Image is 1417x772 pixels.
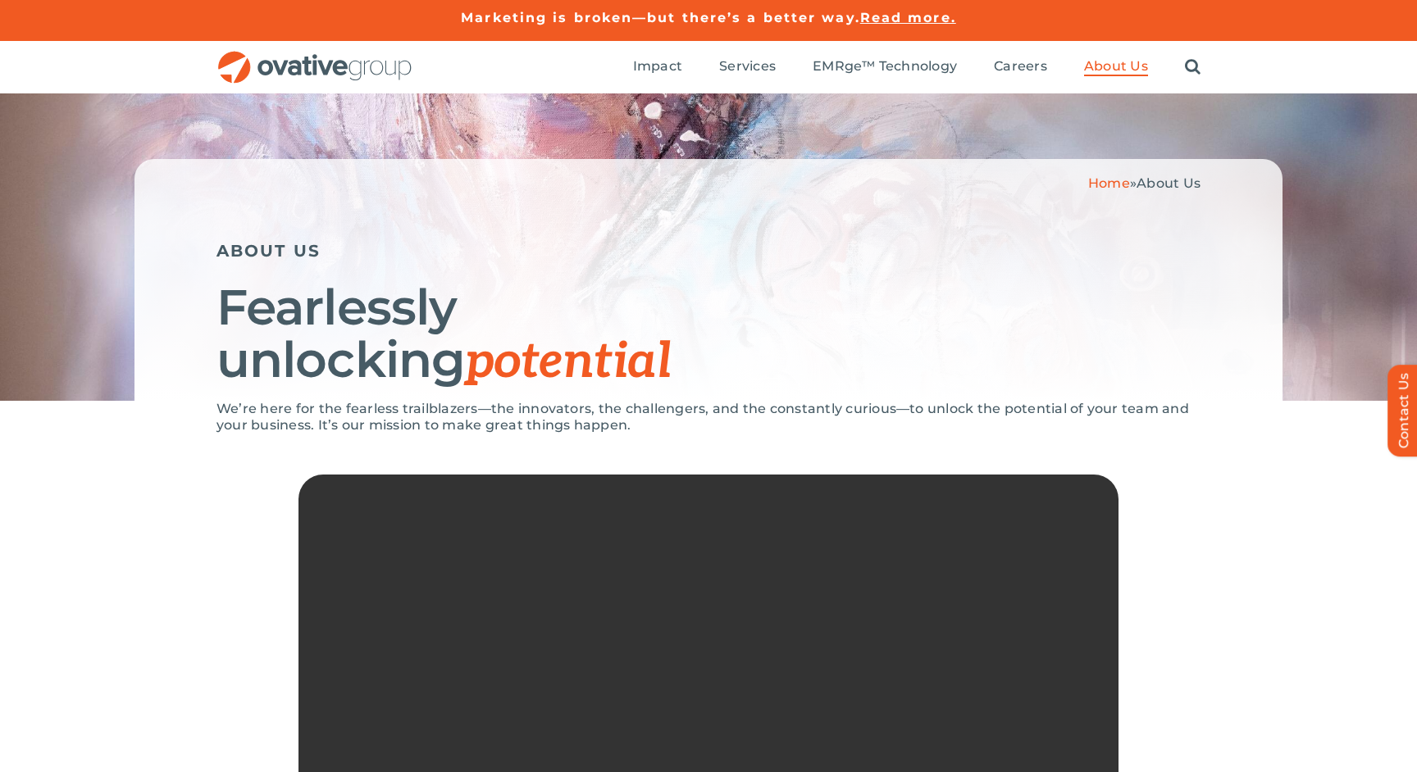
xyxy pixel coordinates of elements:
[994,58,1047,75] span: Careers
[216,49,413,65] a: OG_Full_horizontal_RGB
[216,281,1201,388] h1: Fearlessly unlocking
[633,41,1201,93] nav: Menu
[1088,175,1130,191] a: Home
[633,58,682,76] a: Impact
[813,58,957,76] a: EMRge™ Technology
[813,58,957,75] span: EMRge™ Technology
[1185,58,1201,76] a: Search
[465,333,671,392] span: potential
[719,58,776,75] span: Services
[719,58,776,76] a: Services
[860,10,956,25] a: Read more.
[633,58,682,75] span: Impact
[1084,58,1148,75] span: About Us
[1084,58,1148,76] a: About Us
[216,401,1201,434] p: We’re here for the fearless trailblazers—the innovators, the challengers, and the constantly curi...
[216,241,1201,261] h5: ABOUT US
[1137,175,1201,191] span: About Us
[1088,175,1201,191] span: »
[461,10,860,25] a: Marketing is broken—but there’s a better way.
[994,58,1047,76] a: Careers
